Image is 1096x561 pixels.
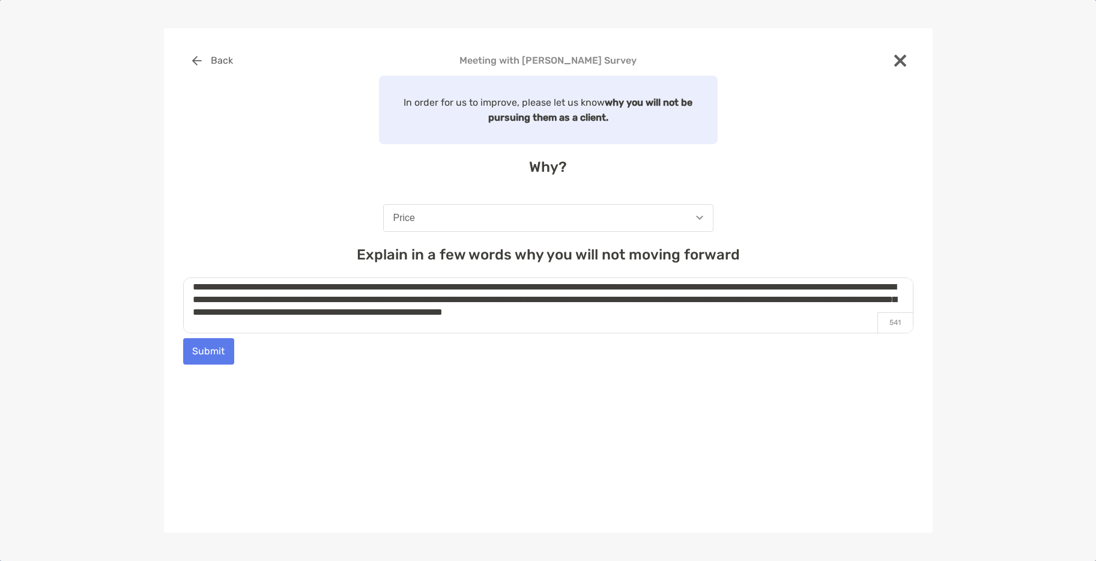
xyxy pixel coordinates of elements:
button: Price [383,204,713,232]
p: 541 [877,312,913,333]
h4: Why? [183,159,913,175]
img: button icon [192,56,202,65]
img: close modal [894,55,906,67]
h4: Explain in a few words why you will not moving forward [183,246,913,263]
div: Price [393,213,415,223]
strong: why you will not be pursuing them as a client. [488,97,693,123]
h4: Meeting with [PERSON_NAME] Survey [183,55,913,66]
button: Submit [183,338,234,365]
button: Back [183,47,243,74]
img: Open dropdown arrow [696,216,703,220]
p: In order for us to improve, please let us know [386,95,710,125]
